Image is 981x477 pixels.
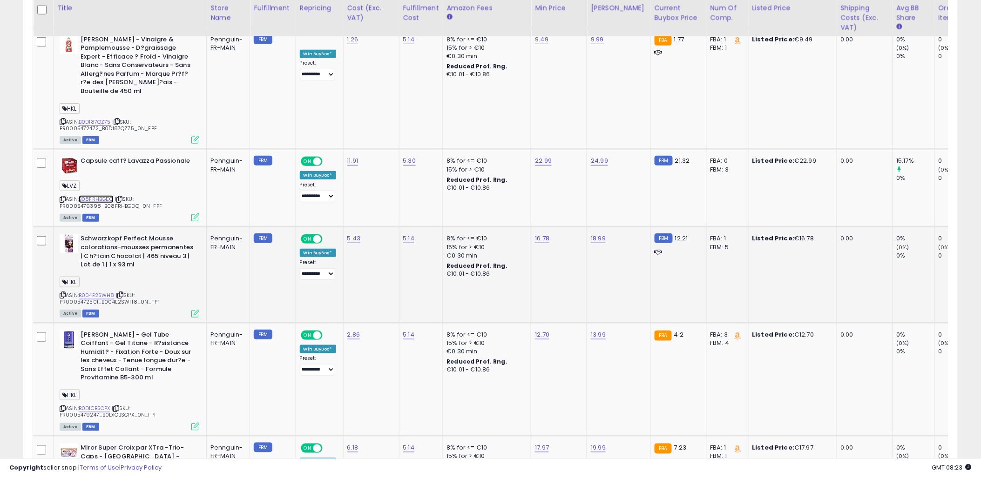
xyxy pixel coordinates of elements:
[535,234,549,243] a: 16.78
[897,157,934,165] div: 15.17%
[447,252,524,260] div: €0.30 min
[897,23,902,31] small: Avg BB Share.
[897,174,934,182] div: 0%
[210,3,246,23] div: Store Name
[300,259,336,280] div: Preset:
[60,136,81,144] span: All listings currently available for purchase on Amazon
[535,330,549,339] a: 12.70
[347,234,361,243] a: 5.43
[254,330,272,339] small: FBM
[82,214,99,222] span: FBM
[80,463,119,472] a: Terms of Use
[254,34,272,44] small: FBM
[60,157,78,175] img: 510jxLVEp6L._SL40_.jpg
[897,52,934,60] div: 0%
[60,180,80,191] span: LVZ
[300,50,336,58] div: Win BuyBox *
[60,310,81,318] span: All listings currently available for purchase on Amazon
[447,243,524,252] div: 15% for > €10
[302,444,313,452] span: ON
[57,3,203,13] div: Title
[675,156,690,165] span: 21.32
[302,158,313,166] span: ON
[591,156,608,166] a: 24.99
[321,158,336,166] span: OFF
[79,118,111,126] a: B0D187QZ75
[447,157,524,165] div: 8% for <= €10
[897,44,910,52] small: (0%)
[939,44,952,52] small: (0%)
[81,234,194,271] b: Schwarzkopf Perfect Mousse colorations-mousses permanentes | Ch?tain Chocolat | 465 niveau 3 | Lo...
[897,252,934,260] div: 0%
[674,330,683,339] span: 4.2
[710,331,741,339] div: FBA: 3
[60,291,160,305] span: | SKU: PR0005472501_B004E2SWH8_0N_FPF
[841,234,886,243] div: 0.00
[710,3,744,23] div: Num of Comp.
[9,464,162,472] div: seller snap | |
[403,156,416,166] a: 5.30
[939,244,952,251] small: (0%)
[81,35,194,98] b: [PERSON_NAME] - Vinaigre & Pamplemousse - D?graissage Expert - Efficace ? Froid - Vinaigre Blanc ...
[60,277,80,287] span: HKL
[932,463,972,472] span: 2025-08-12 08:23 GMT
[752,443,795,452] b: Listed Price:
[897,3,931,23] div: Avg BB Share
[752,157,830,165] div: €22.99
[939,52,976,60] div: 0
[591,35,604,44] a: 9.99
[321,331,336,339] span: OFF
[447,62,507,70] b: Reduced Prof. Rng.
[752,330,795,339] b: Listed Price:
[347,35,359,44] a: 1.26
[939,444,976,452] div: 0
[403,330,415,339] a: 5.14
[447,234,524,243] div: 8% for <= €10
[710,157,741,165] div: FBA: 0
[60,35,78,54] img: 31J4x-eg3eL._SL40_.jpg
[752,234,830,243] div: €16.78
[60,157,199,220] div: ASIN:
[447,347,524,356] div: €0.30 min
[60,214,81,222] span: All listings currently available for purchase on Amazon
[300,249,336,257] div: Win BuyBox *
[710,339,741,347] div: FBM: 4
[79,291,115,299] a: B004E2SWH8
[939,347,976,356] div: 0
[60,195,162,209] span: | SKU: PR0005479398_B08FRHBGDQ_0N_FPF
[897,444,934,452] div: 0%
[60,35,199,143] div: ASIN:
[82,310,99,318] span: FBM
[841,157,886,165] div: 0.00
[254,233,272,243] small: FBM
[841,331,886,339] div: 0.00
[210,35,243,52] div: Pennguin-FR-MAIN
[447,176,507,184] b: Reduced Prof. Rng.
[939,174,976,182] div: 0
[254,443,272,452] small: FBM
[752,35,830,44] div: €9.49
[300,3,339,13] div: Repricing
[82,423,99,431] span: FBM
[675,234,688,243] span: 12.21
[939,339,952,347] small: (0%)
[710,35,741,44] div: FBA: 1
[897,339,910,347] small: (0%)
[300,60,336,81] div: Preset:
[447,71,524,79] div: €10.01 - €10.86
[210,331,243,347] div: Pennguin-FR-MAIN
[403,35,415,44] a: 5.14
[752,331,830,339] div: €12.70
[210,234,243,251] div: Pennguin-FR-MAIN
[300,182,336,203] div: Preset:
[447,166,524,174] div: 15% for > €10
[347,443,359,452] a: 6.18
[841,3,889,33] div: Shipping Costs (Exc. VAT)
[710,234,741,243] div: FBA: 1
[79,404,110,412] a: B0D1CBSCPX
[321,235,336,243] span: OFF
[752,3,833,13] div: Listed Price
[710,444,741,452] div: FBA: 1
[300,345,336,353] div: Win BuyBox *
[60,331,78,349] img: 41O5925Y+vL._SL40_.jpg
